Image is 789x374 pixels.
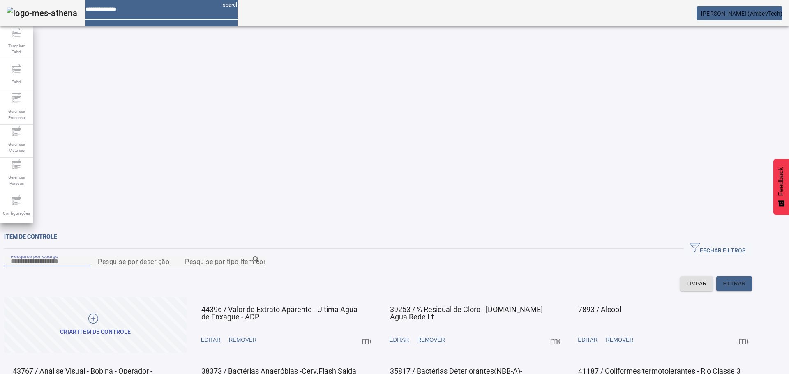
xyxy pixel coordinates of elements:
span: REMOVER [606,336,633,344]
button: FECHAR FILTROS [683,241,752,256]
span: 7893 / Alcool [578,305,621,314]
button: Criar item de controle [4,297,187,353]
div: Criar item de controle [60,328,131,336]
button: EDITAR [197,333,225,347]
button: REMOVER [413,333,449,347]
button: REMOVER [225,333,261,347]
button: Mais [736,333,751,347]
span: Fabril [9,76,24,87]
span: LIMPAR [687,280,707,288]
span: REMOVER [229,336,256,344]
span: Gerenciar Materiais [4,139,29,156]
span: Configurações [0,208,32,219]
span: Gerenciar Processo [4,106,29,123]
mat-label: Pesquise por Código [11,253,58,259]
button: Feedback - Mostrar pesquisa [773,159,789,215]
img: logo-mes-athena [7,7,77,20]
span: Feedback [777,167,785,196]
mat-label: Pesquise por tipo item controle [185,257,281,265]
button: Mais [547,333,562,347]
span: FILTRAR [723,280,745,288]
button: LIMPAR [680,276,713,291]
span: Gerenciar Paradas [4,172,29,189]
input: Number [185,257,259,266]
mat-label: Pesquise por descrição [98,257,169,265]
span: 44396 / Valor de Extrato Aparente - Ultima Agua de Enxague - ADP [201,305,358,321]
button: FILTRAR [716,276,752,291]
span: REMOVER [417,336,445,344]
span: Item de controle [4,233,57,240]
span: FECHAR FILTROS [690,243,745,255]
button: Mais [359,333,374,347]
span: EDITAR [201,336,221,344]
span: EDITAR [578,336,598,344]
button: EDITAR [574,333,602,347]
span: 39253 / % Residual de Cloro - [DOMAIN_NAME] Agua Rede Lt [390,305,543,321]
span: EDITAR [390,336,409,344]
span: [PERSON_NAME] (AmbevTech) [701,10,782,17]
button: REMOVER [602,333,637,347]
button: EDITAR [385,333,413,347]
span: Template Fabril [4,40,29,57]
